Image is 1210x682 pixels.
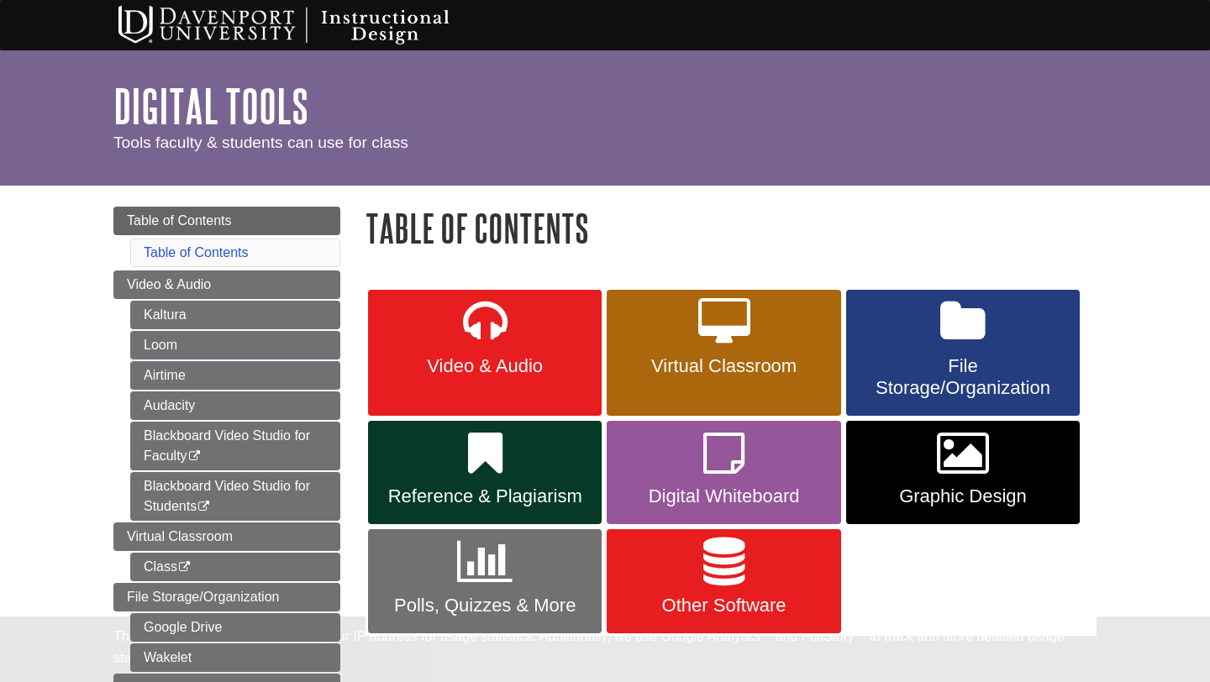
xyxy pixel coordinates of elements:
span: Other Software [619,595,828,616]
a: Table of Contents [144,245,249,260]
a: Audacity [130,391,340,420]
i: This link opens in a new window [197,501,211,512]
span: File Storage/Organization [127,590,279,604]
a: Graphic Design [846,421,1080,525]
img: Davenport University Instructional Design [105,4,508,46]
a: Polls, Quizzes & More [368,529,602,633]
a: Table of Contents [113,207,340,235]
i: This link opens in a new window [177,562,192,573]
a: Blackboard Video Studio for Students [130,472,340,521]
a: Kaltura [130,301,340,329]
a: Blackboard Video Studio for Faculty [130,422,340,470]
a: File Storage/Organization [113,583,340,611]
a: Virtual Classroom [607,290,840,416]
span: Graphic Design [859,485,1067,507]
a: Class [130,553,340,581]
span: Video & Audio [381,355,589,377]
a: Video & Audio [113,270,340,299]
a: Other Software [607,529,840,633]
span: File Storage/Organization [859,355,1067,399]
span: Polls, Quizzes & More [381,595,589,616]
span: Video & Audio [127,277,211,291]
a: File Storage/Organization [846,290,1080,416]
a: Google Drive [130,613,340,642]
a: Video & Audio [368,290,602,416]
span: Reference & Plagiarism [381,485,589,507]
a: Reference & Plagiarism [368,421,602,525]
a: Virtual Classroom [113,522,340,551]
a: Loom [130,331,340,359]
i: This link opens in a new window [187,451,202,462]
span: Digital Whiteboard [619,485,828,507]
a: Digital Tools [113,80,308,132]
span: Tools faculty & students can use for class [113,134,408,151]
a: Airtime [130,361,340,390]
span: Virtual Classroom [619,355,828,377]
span: Virtual Classroom [127,529,233,543]
span: Table of Contents [127,213,232,228]
h1: Table of Contents [366,207,1097,249]
a: Wakelet [130,643,340,672]
a: Digital Whiteboard [607,421,840,525]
